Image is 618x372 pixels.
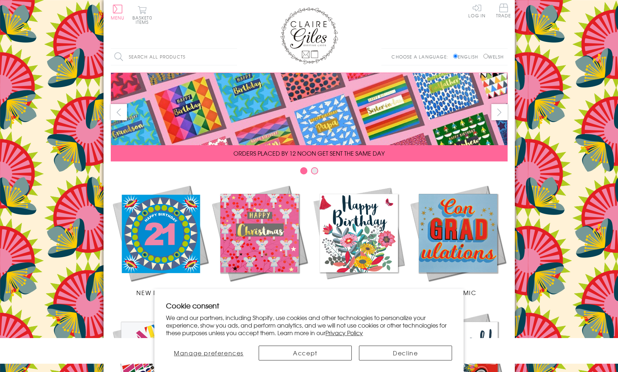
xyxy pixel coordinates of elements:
button: Carousel Page 1 (Current Slide) [300,167,307,174]
p: Choose a language: [391,53,452,60]
input: Welsh [483,54,488,59]
input: Search [230,49,237,65]
span: New Releases [136,288,184,297]
img: Claire Giles Greetings Cards [280,7,338,64]
span: Manage preferences [174,349,244,357]
a: Academic [408,183,508,297]
button: Menu [111,5,125,20]
div: Carousel Pagination [111,167,508,178]
label: Welsh [483,53,504,60]
button: prev [111,104,127,120]
button: Decline [359,346,452,360]
span: Menu [111,14,125,21]
span: Christmas [241,288,278,297]
label: English [453,53,482,60]
a: Trade [496,4,511,19]
p: We and our partners, including Shopify, use cookies and other technologies to personalize your ex... [166,314,452,336]
button: Basket0 items [132,6,152,24]
span: 0 items [136,14,152,25]
span: Trade [496,4,511,18]
a: Christmas [210,183,309,297]
button: next [491,104,508,120]
input: Search all products [111,49,237,65]
span: Birthdays [341,288,376,297]
a: Privacy Policy [325,328,363,337]
button: Carousel Page 2 [311,167,318,174]
input: English [453,54,458,59]
a: New Releases [111,183,210,297]
button: Manage preferences [166,346,251,360]
h2: Cookie consent [166,300,452,311]
button: Accept [259,346,352,360]
span: Academic [439,288,477,297]
a: Birthdays [309,183,408,297]
a: Log In [468,4,486,18]
span: ORDERS PLACED BY 12 NOON GET SENT THE SAME DAY [233,149,385,157]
